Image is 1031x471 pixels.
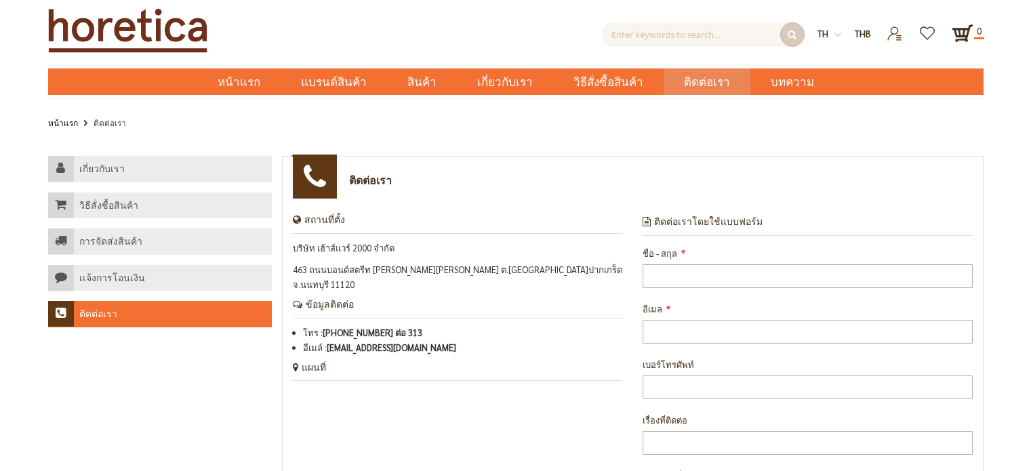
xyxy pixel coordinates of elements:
span: สินค้า [407,68,437,96]
h4: เเจ้งการโอนเงิน [79,272,145,285]
img: Horetica.com [48,8,207,53]
h4: แผนที่ [293,362,623,382]
a: หน้าแรก [197,68,281,95]
span: th [817,28,828,39]
span: บทความ [771,68,814,96]
span: เรื่องที่ติดต่อ [643,414,687,426]
span: อีเมล [643,303,662,314]
span: ติดต่อเรา [684,68,730,96]
a: บทความ [750,68,834,95]
a: หน้าแรก [48,115,78,130]
a: ติดต่อเรา [664,68,750,95]
h1: ติดต่อเรา [349,173,392,187]
a: วิธีสั่งซื้อสินค้า [48,192,272,219]
span: เกี่ยวกับเรา [477,68,533,96]
span: หน้าแรก [218,73,260,91]
a: วิธีสั่งซื้อสินค้า [553,68,664,95]
strong: ติดต่อเรา [94,117,126,128]
a: เกี่ยวกับเรา [48,156,272,182]
p: บริษัท เฮ้าส์แวร์ 2000 จำกัด [293,241,623,255]
span: ชื่อ - สกุล [643,247,677,259]
h4: ติดต่อเราโดยใช้แบบฟอร์ม [643,216,973,236]
a: [PHONE_NUMBER] ต่อ 313 [323,327,422,338]
a: รายการโปรด [912,22,945,34]
span: เบอร์โทรศัพท์ [643,359,694,370]
span: แบรนด์สินค้า [301,68,367,96]
a: แบรนด์สินค้า [281,68,387,95]
a: เกี่ยวกับเรา [457,68,553,95]
li: อีเมล์ : [303,340,623,355]
h4: สถานที่ตั้ง [293,214,623,234]
li: โทร : [303,325,623,340]
h4: ติดต่อเรา [79,308,117,321]
span: THB [855,28,871,39]
a: เข้าสู่ระบบ [878,22,912,34]
span: วิธีสั่งซื้อสินค้า [573,68,643,96]
h4: วิธีสั่งซื้อสินค้า [79,200,138,212]
p: 463 ถนนบอนด์สตรีท [PERSON_NAME][PERSON_NAME] ต.[GEOGRAPHIC_DATA]ปากเกร็ด จ.นนทบุรี 11120 [293,262,623,292]
a: [EMAIL_ADDRESS][DOMAIN_NAME] [327,342,456,353]
a: เเจ้งการโอนเงิน [48,265,272,291]
span: 0 [974,23,984,39]
h4: การจัดส่งสินค้า [79,236,142,248]
img: dropdown-icon.svg [834,31,841,38]
h4: เกี่ยวกับเรา [79,163,125,176]
a: สินค้า [387,68,457,95]
a: การจัดส่งสินค้า [48,228,272,255]
a: 0 [952,22,973,44]
h4: ข้อมูลติดต่อ [293,299,623,319]
a: ติดต่อเรา [48,301,272,327]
